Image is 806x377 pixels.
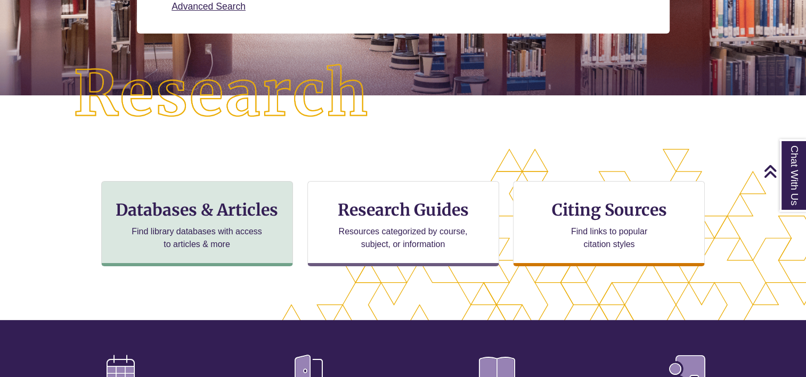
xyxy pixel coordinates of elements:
p: Find links to popular citation styles [557,225,661,251]
a: Citing Sources Find links to popular citation styles [513,181,705,266]
h3: Citing Sources [544,200,674,220]
p: Find library databases with access to articles & more [127,225,266,251]
img: Research [40,31,403,158]
h3: Databases & Articles [110,200,284,220]
a: Back to Top [763,164,803,178]
h3: Research Guides [316,200,490,220]
p: Resources categorized by course, subject, or information [333,225,473,251]
a: Research Guides Resources categorized by course, subject, or information [307,181,499,266]
a: Advanced Search [172,1,246,12]
a: Databases & Articles Find library databases with access to articles & more [101,181,293,266]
